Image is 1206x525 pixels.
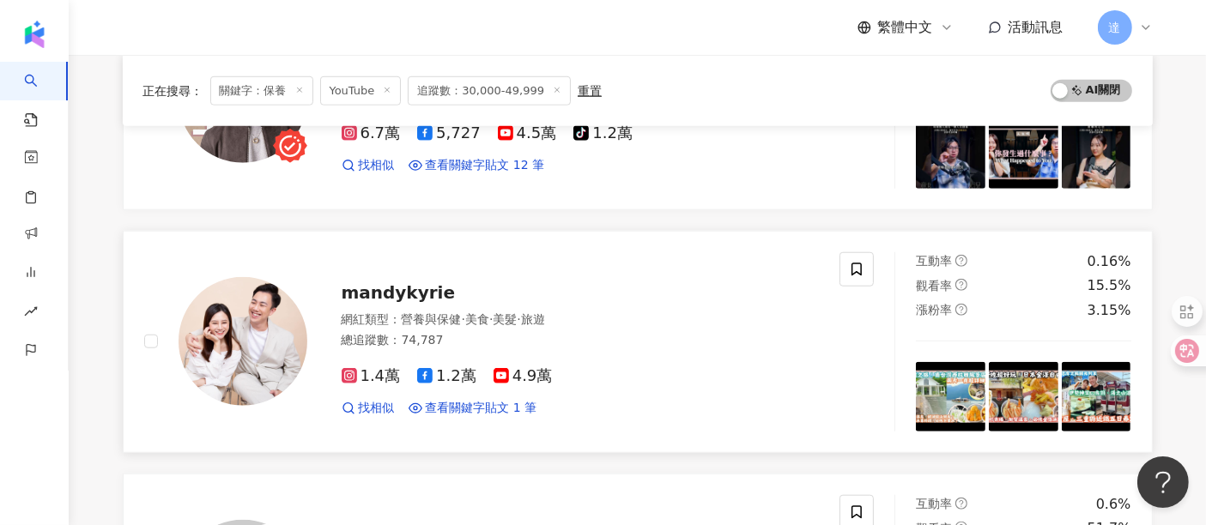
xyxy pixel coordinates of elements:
img: post-image [916,362,985,431]
span: 1.2萬 [573,124,633,142]
span: 營養與保健 [402,312,462,326]
span: 查看關鍵字貼文 1 筆 [426,400,537,417]
img: post-image [1062,119,1131,189]
div: 15.5% [1088,276,1131,295]
span: 4.5萬 [498,124,557,142]
span: 找相似 [359,400,395,417]
span: · [462,312,465,326]
span: 找相似 [359,157,395,174]
a: KOL Avatarmandykyrie網紅類型：營養與保健·美食·美髮·旅遊總追蹤數：74,7871.4萬1.2萬4.9萬找相似查看關鍵字貼文 1 筆互動率question-circle0.1... [123,231,1153,453]
a: search [24,62,58,129]
img: post-image [989,119,1058,189]
span: 1.2萬 [417,367,476,385]
span: question-circle [955,498,967,510]
span: 旅遊 [521,312,545,326]
span: 達 [1109,18,1121,37]
iframe: Help Scout Beacon - Open [1137,456,1189,508]
span: 6.7萬 [342,124,401,142]
div: 0.16% [1088,252,1131,271]
span: YouTube [320,75,402,105]
span: mandykyrie [342,282,456,303]
div: 總追蹤數 ： 74,787 [342,332,820,349]
div: 重置 [578,83,602,97]
span: rise [24,294,38,333]
span: 1.4萬 [342,367,401,385]
span: 互動率 [916,497,952,510]
span: · [489,312,493,326]
span: question-circle [955,279,967,291]
span: 美食 [465,312,489,326]
a: 找相似 [342,157,395,174]
span: 漲粉率 [916,303,952,317]
img: post-image [916,119,985,189]
span: 繁體中文 [878,18,933,37]
img: post-image [989,362,1058,431]
div: 0.6% [1096,495,1131,514]
span: 互動率 [916,254,952,268]
span: question-circle [955,304,967,316]
span: 查看關鍵字貼文 12 筆 [426,157,545,174]
div: 3.15% [1088,301,1131,320]
span: 5,727 [417,124,481,142]
span: 觀看率 [916,279,952,293]
a: 找相似 [342,400,395,417]
span: 關鍵字：保養 [210,75,313,105]
span: 4.9萬 [494,367,553,385]
span: 美髮 [493,312,517,326]
img: post-image [1062,362,1131,431]
a: 查看關鍵字貼文 1 筆 [409,400,537,417]
span: question-circle [955,255,967,267]
img: logo icon [21,21,48,48]
span: · [517,312,520,326]
img: KOL Avatar [179,277,307,406]
span: 活動訊息 [1009,19,1064,35]
div: 網紅類型 ： [342,311,820,329]
span: 正在搜尋 ： [143,83,203,97]
span: 追蹤數：30,000-49,999 [408,75,571,105]
a: 查看關鍵字貼文 12 筆 [409,157,545,174]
